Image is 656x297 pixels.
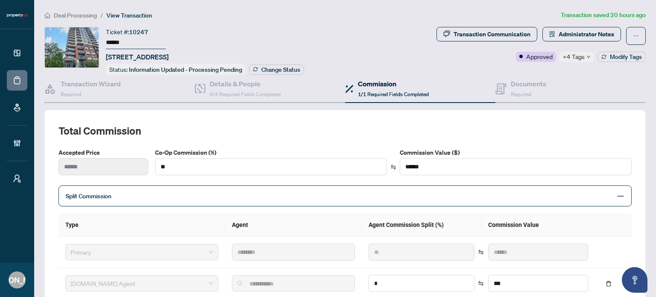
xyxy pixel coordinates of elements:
[622,267,647,293] button: Open asap
[478,280,484,286] span: swap
[400,148,632,157] label: Commission Value ($)
[13,174,21,183] span: user-switch
[45,27,99,68] img: IMG-W12224313_1.jpg
[106,52,169,62] span: [STREET_ADDRESS]
[59,124,632,138] h2: Total Commission
[7,13,27,18] img: logo
[511,91,531,97] span: Required
[561,10,646,20] article: Transaction saved 20 hours ago
[261,67,300,73] span: Change Status
[61,91,81,97] span: Required
[106,64,246,75] div: Status:
[358,79,429,89] h4: Commission
[59,185,632,206] div: Split Commission
[454,27,530,41] div: Transaction Communication
[210,79,281,89] h4: Details & People
[481,213,595,237] th: Commission Value
[549,31,555,37] span: solution
[559,27,614,41] span: Administrator Notes
[633,33,639,39] span: ellipsis
[358,91,429,97] span: 1/1 Required Fields Completed
[210,91,281,97] span: 4/4 Required Fields Completed
[66,192,111,200] span: Split Commission
[249,65,304,75] button: Change Status
[225,213,362,237] th: Agent
[100,10,103,20] li: /
[511,79,546,89] h4: Documents
[478,249,484,255] span: swap
[362,213,481,237] th: Agent Commission Split (%)
[586,55,591,59] span: down
[44,12,50,18] span: home
[106,12,152,19] span: View Transaction
[436,27,537,41] button: Transaction Communication
[526,52,553,61] span: Approved
[237,281,243,286] img: search_icon
[606,281,612,287] span: delete
[610,54,642,60] span: Modify Tags
[129,66,242,74] span: Information Updated - Processing Pending
[61,79,121,89] h4: Transaction Wizard
[390,164,396,170] span: swap
[129,28,148,36] span: 10247
[70,246,213,259] span: Primary
[70,277,213,290] span: Property.ca Agent
[155,148,387,157] label: Co-Op Commission (%)
[542,27,621,41] button: Administrator Notes
[597,52,646,62] button: Modify Tags
[59,213,225,237] th: Type
[54,12,97,19] span: Deal Processing
[563,52,585,62] span: +4 Tags
[617,192,624,200] span: minus
[106,27,148,37] div: Ticket #:
[59,148,148,157] label: Accepted Price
